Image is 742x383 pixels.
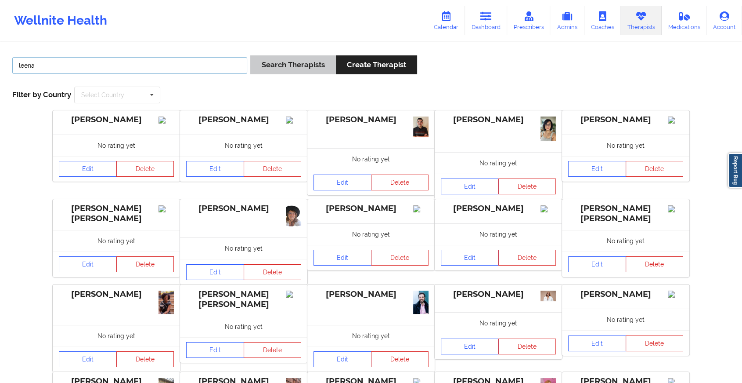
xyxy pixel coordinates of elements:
[668,205,683,212] img: Image%2Fplaceholer-image.png
[116,351,174,367] button: Delete
[244,264,302,280] button: Delete
[116,161,174,177] button: Delete
[371,175,429,190] button: Delete
[186,342,244,358] a: Edit
[186,289,301,310] div: [PERSON_NAME] [PERSON_NAME]
[427,6,465,35] a: Calendar
[313,289,429,299] div: [PERSON_NAME]
[81,92,124,98] div: Select Country
[568,115,683,125] div: [PERSON_NAME]
[626,336,684,351] button: Delete
[286,205,301,227] img: b1c200f1-121e-460c-827f-4335d16ec17e_1000076527.png
[244,161,302,177] button: Delete
[180,135,307,156] div: No rating yet
[568,289,683,299] div: [PERSON_NAME]
[626,161,684,177] button: Delete
[186,161,244,177] a: Edit
[116,256,174,272] button: Delete
[53,230,180,252] div: No rating yet
[59,204,174,224] div: [PERSON_NAME] [PERSON_NAME]
[728,153,742,188] a: Report Bug
[441,179,499,194] a: Edit
[568,256,626,272] a: Edit
[498,339,556,354] button: Delete
[180,316,307,337] div: No rating yet
[540,117,556,141] img: a7d18bb7-0cb1-465e-8b38-7e6aa6f01eb5_IMG_6971.jpeg
[313,351,371,367] a: Edit
[286,291,301,298] img: Image%2Fplaceholer-image.png
[435,223,562,245] div: No rating yet
[507,6,551,35] a: Prescribers
[706,6,742,35] a: Account
[668,117,683,124] img: Image%2Fplaceholer-image.png
[568,161,626,177] a: Edit
[562,230,689,252] div: No rating yet
[465,6,507,35] a: Dashboard
[307,223,435,245] div: No rating yet
[562,309,689,330] div: No rating yet
[441,115,556,125] div: [PERSON_NAME]
[53,135,180,156] div: No rating yet
[498,179,556,194] button: Delete
[336,55,417,74] button: Create Therapist
[584,6,621,35] a: Coaches
[662,6,707,35] a: Medications
[250,55,335,74] button: Search Therapists
[550,6,584,35] a: Admins
[441,339,499,354] a: Edit
[158,117,174,124] img: Image%2Fplaceholer-image.png
[568,336,626,351] a: Edit
[562,135,689,156] div: No rating yet
[371,351,429,367] button: Delete
[441,250,499,266] a: Edit
[668,291,683,298] img: Image%2Fplaceholer-image.png
[435,152,562,174] div: No rating yet
[307,325,435,347] div: No rating yet
[313,204,429,214] div: [PERSON_NAME]
[59,351,117,367] a: Edit
[186,115,301,125] div: [PERSON_NAME]
[621,6,662,35] a: Therapists
[626,256,684,272] button: Delete
[158,291,174,314] img: 3170697c-3906-4437-ba53-a963f7241044_1000002050.jpg
[498,250,556,266] button: Delete
[313,115,429,125] div: [PERSON_NAME]
[413,117,429,137] img: cfcfbc88-b2d0-49a3-9a36-71eab9033032_JT_Image.jpg
[540,205,556,212] img: Image%2Fplaceholer-image.png
[59,161,117,177] a: Edit
[12,90,71,99] span: Filter by Country
[59,115,174,125] div: [PERSON_NAME]
[180,237,307,259] div: No rating yet
[413,205,429,212] img: Image%2Fplaceholer-image.png
[158,205,174,212] img: Image%2Fplaceholer-image.png
[286,117,301,124] img: Image%2Fplaceholer-image.png
[59,256,117,272] a: Edit
[313,250,371,266] a: Edit
[186,204,301,214] div: [PERSON_NAME]
[441,289,556,299] div: [PERSON_NAME]
[59,289,174,299] div: [PERSON_NAME]
[413,291,429,314] img: c62ffc01-112a-45f9-9656-ef8d9545bdf1__MG_0114.jpg
[53,325,180,347] div: No rating yet
[307,148,435,170] div: No rating yet
[568,204,683,224] div: [PERSON_NAME] [PERSON_NAME]
[244,342,302,358] button: Delete
[435,312,562,334] div: No rating yet
[313,175,371,190] a: Edit
[371,250,429,266] button: Delete
[12,57,247,74] input: Search Keywords
[186,264,244,280] a: Edit
[540,291,556,301] img: 6862f828-a471-4db2-97df-9626b95d9cdc_RWJ03827_(1).jpg
[441,204,556,214] div: [PERSON_NAME]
